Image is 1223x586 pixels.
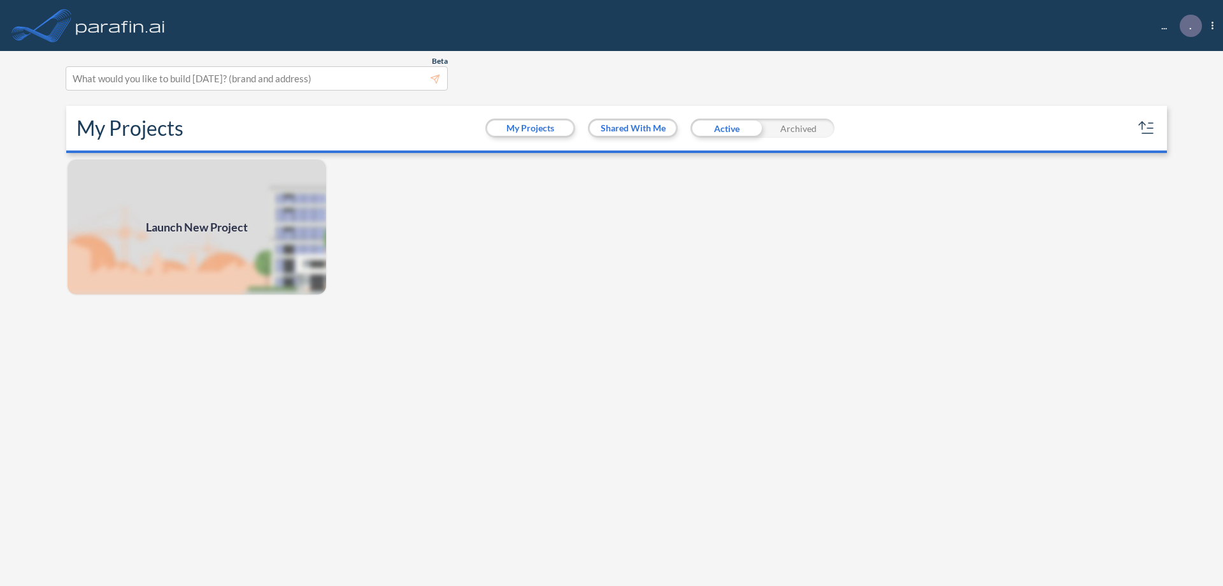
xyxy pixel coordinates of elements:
[690,119,762,138] div: Active
[66,158,327,296] img: add
[590,121,676,136] button: Shared With Me
[1136,118,1157,138] button: sort
[762,119,834,138] div: Archived
[1142,15,1213,37] div: ...
[76,116,183,140] h2: My Projects
[432,56,448,66] span: Beta
[66,158,327,296] a: Launch New Project
[73,13,168,38] img: logo
[487,121,573,136] button: My Projects
[1189,20,1192,31] p: .
[146,219,248,236] span: Launch New Project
